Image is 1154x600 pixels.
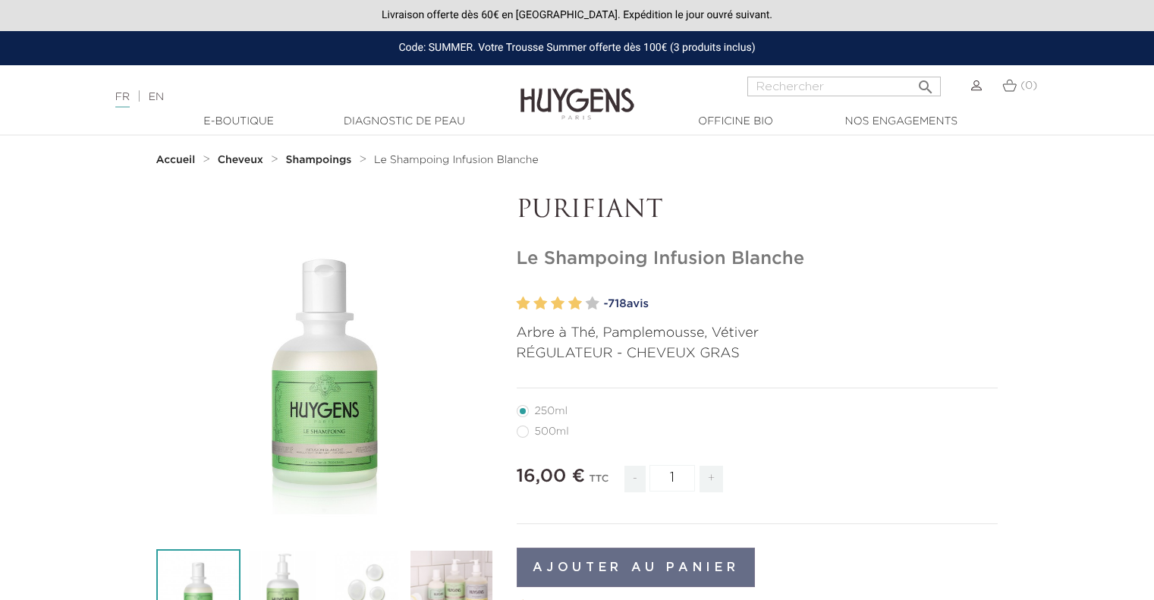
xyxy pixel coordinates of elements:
[517,196,998,225] p: PURIFIANT
[517,293,530,315] label: 1
[517,344,998,364] p: RÉGULATEUR - CHEVEUX GRAS
[747,77,941,96] input: Rechercher
[533,293,547,315] label: 2
[156,154,199,166] a: Accueil
[517,467,585,485] span: 16,00 €
[551,293,564,315] label: 3
[604,293,998,316] a: -718avis
[218,154,267,166] a: Cheveux
[163,114,315,130] a: E-Boutique
[517,323,998,344] p: Arbre à Thé, Pamplemousse, Vétiver
[1020,80,1037,91] span: (0)
[374,154,539,166] a: Le Shampoing Infusion Blanche
[520,64,634,122] img: Huygens
[649,465,695,492] input: Quantité
[586,293,599,315] label: 5
[700,466,724,492] span: +
[568,293,582,315] label: 4
[517,548,756,587] button: Ajouter au panier
[374,155,539,165] span: Le Shampoing Infusion Blanche
[286,155,352,165] strong: Shampoings
[329,114,480,130] a: Diagnostic de peau
[517,248,998,270] h1: Le Shampoing Infusion Blanche
[218,155,263,165] strong: Cheveux
[517,405,586,417] label: 250ml
[108,88,470,106] div: |
[589,463,608,504] div: TTC
[286,154,356,166] a: Shampoings
[115,92,130,108] a: FR
[917,74,935,92] i: 
[825,114,977,130] a: Nos engagements
[912,72,939,93] button: 
[149,92,164,102] a: EN
[517,426,587,438] label: 500ml
[660,114,812,130] a: Officine Bio
[608,298,627,309] span: 718
[624,466,646,492] span: -
[156,155,196,165] strong: Accueil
